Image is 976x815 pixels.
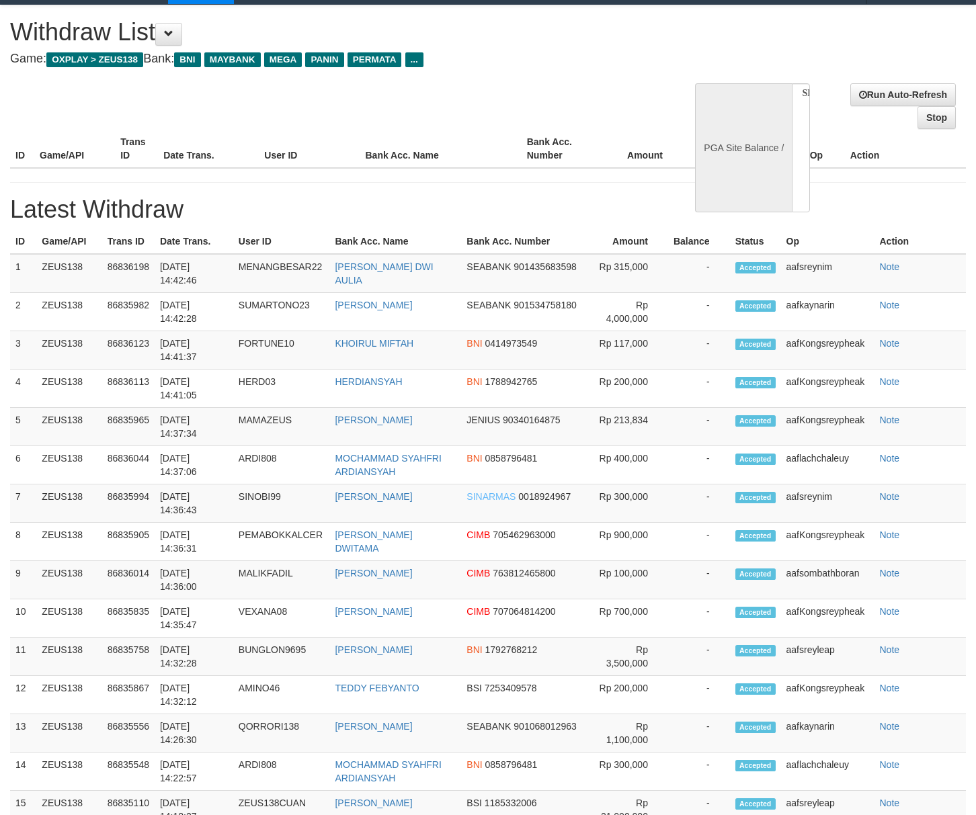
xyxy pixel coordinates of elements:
[10,638,36,676] td: 11
[880,529,900,540] a: Note
[264,52,302,67] span: MEGA
[348,52,402,67] span: PERMATA
[590,293,668,331] td: Rp 4,000,000
[880,568,900,578] a: Note
[10,676,36,714] td: 12
[918,106,956,129] a: Stop
[466,606,490,617] span: CIMB
[668,523,730,561] td: -
[405,52,423,67] span: ...
[155,714,233,753] td: [DATE] 14:26:30
[466,529,490,540] span: CIMB
[466,261,511,272] span: SEABANK
[329,229,461,254] th: Bank Acc. Name
[10,130,34,168] th: ID
[36,446,101,484] td: ZEUS138
[590,446,668,484] td: Rp 400,000
[36,753,101,791] td: ZEUS138
[233,370,330,408] td: HERD03
[590,638,668,676] td: Rp 3,500,000
[102,408,155,446] td: 86835965
[233,484,330,523] td: SINOBI99
[880,453,900,464] a: Note
[503,415,561,425] span: 90340164875
[735,607,776,618] span: Accepted
[102,638,155,676] td: 86835758
[880,338,900,349] a: Note
[102,676,155,714] td: 86835867
[36,599,101,638] td: ZEUS138
[233,254,330,293] td: MENANGBESAR22
[155,599,233,638] td: [DATE] 14:35:47
[880,415,900,425] a: Note
[335,568,412,578] a: [PERSON_NAME]
[805,130,845,168] th: Op
[102,753,155,791] td: 86835548
[102,561,155,599] td: 86836014
[735,760,776,771] span: Accepted
[10,753,36,791] td: 14
[590,599,668,638] td: Rp 700,000
[466,644,482,655] span: BNI
[735,377,776,388] span: Accepted
[695,83,792,213] div: PGA Site Balance /
[36,408,101,446] td: ZEUS138
[485,683,537,693] span: 7253409578
[36,676,101,714] td: ZEUS138
[493,568,555,578] span: 763812465800
[233,561,330,599] td: MALIKFADIL
[880,759,900,770] a: Note
[233,638,330,676] td: BUNGLON9695
[155,408,233,446] td: [DATE] 14:37:34
[466,491,516,502] span: SINARMAS
[233,753,330,791] td: ARDI808
[36,638,101,676] td: ZEUS138
[10,370,36,408] td: 4
[335,759,441,783] a: MOCHAMMAD SYAHFRI ARDIANSYAH
[36,484,101,523] td: ZEUS138
[590,714,668,753] td: Rp 1,100,000
[36,229,101,254] th: Game/API
[735,798,776,810] span: Accepted
[668,714,730,753] td: -
[781,753,875,791] td: aaflachchaleuy
[668,561,730,599] td: -
[850,83,956,106] a: Run Auto-Refresh
[514,261,576,272] span: 901435683598
[466,759,482,770] span: BNI
[735,454,776,465] span: Accepted
[155,638,233,676] td: [DATE] 14:32:28
[781,676,875,714] td: aafKongsreypheak
[335,338,413,349] a: KHOIRUL MIFTAH
[668,331,730,370] td: -
[781,599,875,638] td: aafKongsreypheak
[155,484,233,523] td: [DATE] 14:36:43
[590,331,668,370] td: Rp 117,000
[668,676,730,714] td: -
[155,293,233,331] td: [DATE] 14:42:28
[155,561,233,599] td: [DATE] 14:36:00
[233,408,330,446] td: MAMAZEUS
[845,130,966,168] th: Action
[485,644,538,655] span: 1792768212
[233,331,330,370] td: FORTUNE10
[102,331,155,370] td: 86836123
[155,229,233,254] th: Date Trans.
[466,415,500,425] span: JENIUS
[668,293,730,331] td: -
[466,721,511,732] span: SEABANK
[730,229,781,254] th: Status
[590,254,668,293] td: Rp 315,000
[10,523,36,561] td: 8
[735,683,776,695] span: Accepted
[155,370,233,408] td: [DATE] 14:41:05
[781,638,875,676] td: aafsreyleap
[781,484,875,523] td: aafsreynim
[781,408,875,446] td: aafKongsreypheak
[10,331,36,370] td: 3
[590,229,668,254] th: Amount
[233,523,330,561] td: PEMABOKKALCER
[259,130,360,168] th: User ID
[10,229,36,254] th: ID
[735,262,776,273] span: Accepted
